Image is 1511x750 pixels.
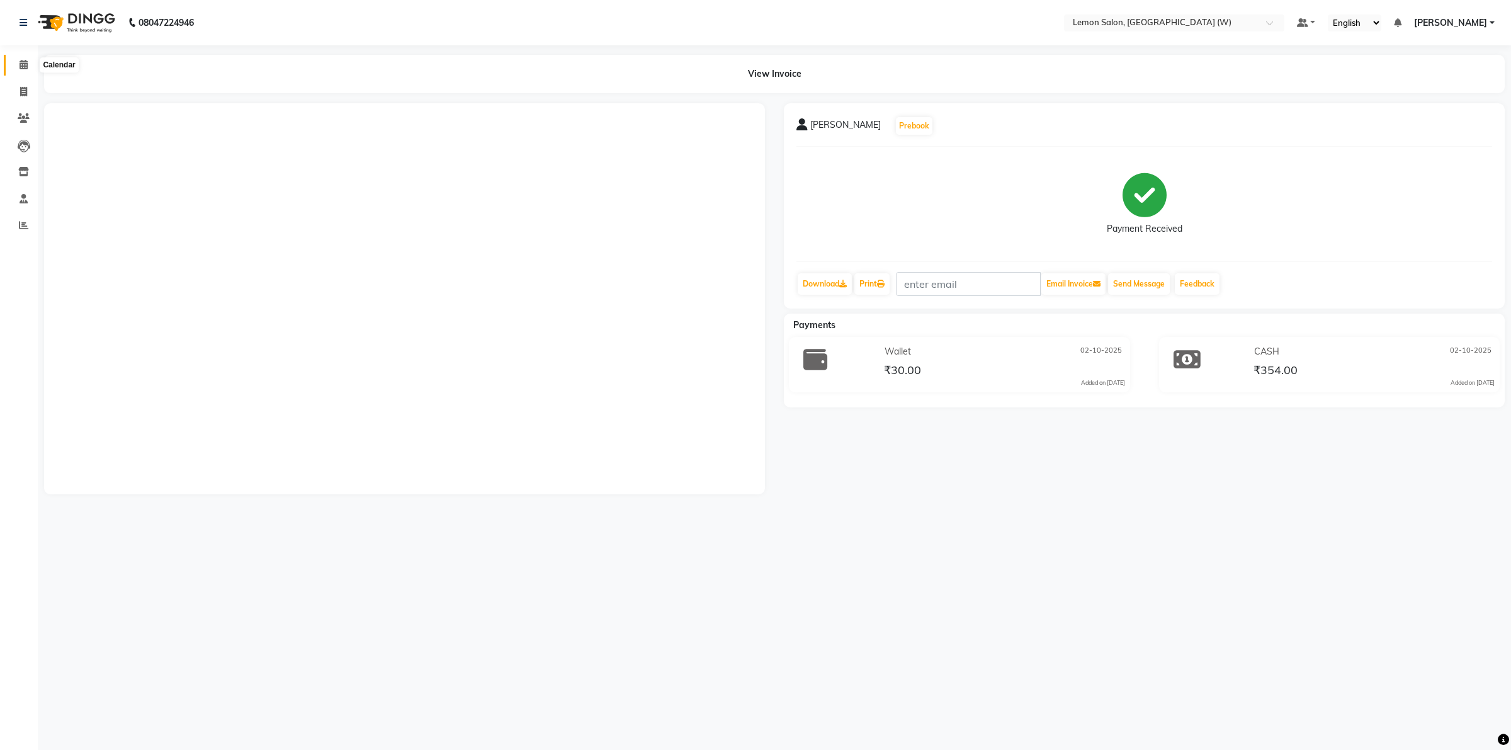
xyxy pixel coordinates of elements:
span: 02-10-2025 [1450,345,1491,358]
div: Added on [DATE] [1081,378,1125,387]
a: Print [854,273,890,295]
div: View Invoice [44,55,1505,93]
span: Wallet [885,345,911,358]
button: Prebook [896,117,932,135]
span: Payments [793,319,835,331]
span: 02-10-2025 [1080,345,1122,358]
span: ₹30.00 [884,363,921,380]
span: [PERSON_NAME] [1414,16,1487,30]
div: Added on [DATE] [1451,378,1495,387]
img: logo [32,5,118,40]
div: Payment Received [1107,222,1182,236]
button: Email Invoice [1041,273,1106,295]
a: Feedback [1175,273,1220,295]
button: Send Message [1108,273,1170,295]
span: [PERSON_NAME] [810,118,881,136]
div: Calendar [40,58,78,73]
b: 08047224946 [139,5,194,40]
span: CASH [1254,345,1279,358]
a: Download [798,273,852,295]
span: ₹354.00 [1254,363,1298,380]
input: enter email [896,272,1041,296]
